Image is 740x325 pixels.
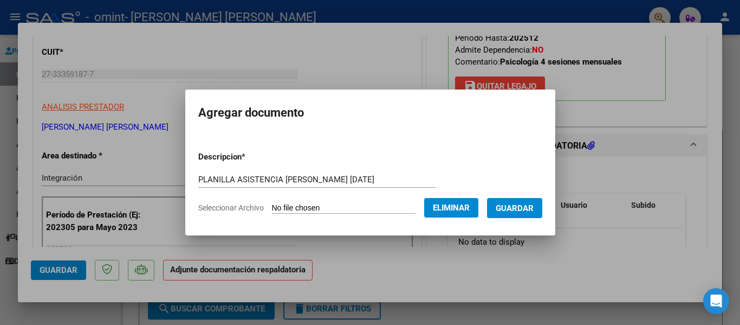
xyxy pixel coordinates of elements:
span: Guardar [496,203,534,213]
h2: Agregar documento [198,103,542,123]
button: Guardar [487,198,542,218]
div: Open Intercom Messenger [703,288,729,314]
p: Descripcion [198,151,302,163]
button: Eliminar [424,198,478,218]
span: Seleccionar Archivo [198,203,264,212]
span: Eliminar [433,203,470,213]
